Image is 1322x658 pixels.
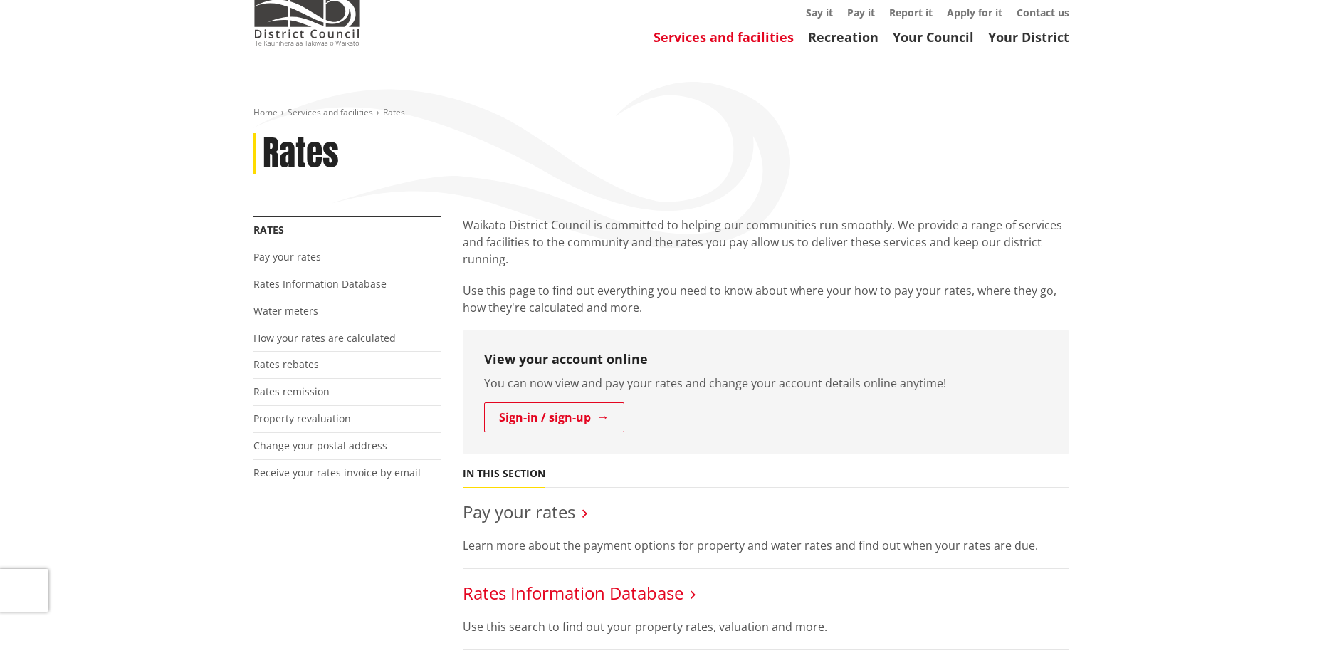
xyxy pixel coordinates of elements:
p: Use this page to find out everything you need to know about where your how to pay your rates, whe... [463,282,1069,316]
a: Rates rebates [253,357,319,371]
a: Recreation [808,28,878,46]
a: Home [253,106,278,118]
a: Apply for it [947,6,1002,19]
a: Change your postal address [253,439,387,452]
a: Report it [889,6,933,19]
iframe: Messenger Launcher [1257,598,1308,649]
a: Services and facilities [288,106,373,118]
p: Learn more about the payment options for property and water rates and find out when your rates ar... [463,537,1069,554]
a: Your District [988,28,1069,46]
nav: breadcrumb [253,107,1069,119]
a: Rates remission [253,385,330,398]
a: Pay your rates [463,500,575,523]
a: Rates [253,223,284,236]
a: Rates Information Database [253,277,387,291]
a: Services and facilities [654,28,794,46]
a: Contact us [1017,6,1069,19]
p: You can now view and pay your rates and change your account details online anytime! [484,375,1048,392]
a: How your rates are calculated [253,331,396,345]
span: Rates [383,106,405,118]
a: Pay your rates [253,250,321,263]
a: Water meters [253,304,318,318]
p: Use this search to find out your property rates, valuation and more. [463,618,1069,635]
a: Say it [806,6,833,19]
h1: Rates [263,133,339,174]
a: Receive your rates invoice by email [253,466,421,479]
a: Sign-in / sign-up [484,402,624,432]
p: Waikato District Council is committed to helping our communities run smoothly. We provide a range... [463,216,1069,268]
a: Pay it [847,6,875,19]
h3: View your account online [484,352,1048,367]
a: Rates Information Database [463,581,683,605]
h5: In this section [463,468,545,480]
a: Your Council [893,28,974,46]
a: Property revaluation [253,412,351,425]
